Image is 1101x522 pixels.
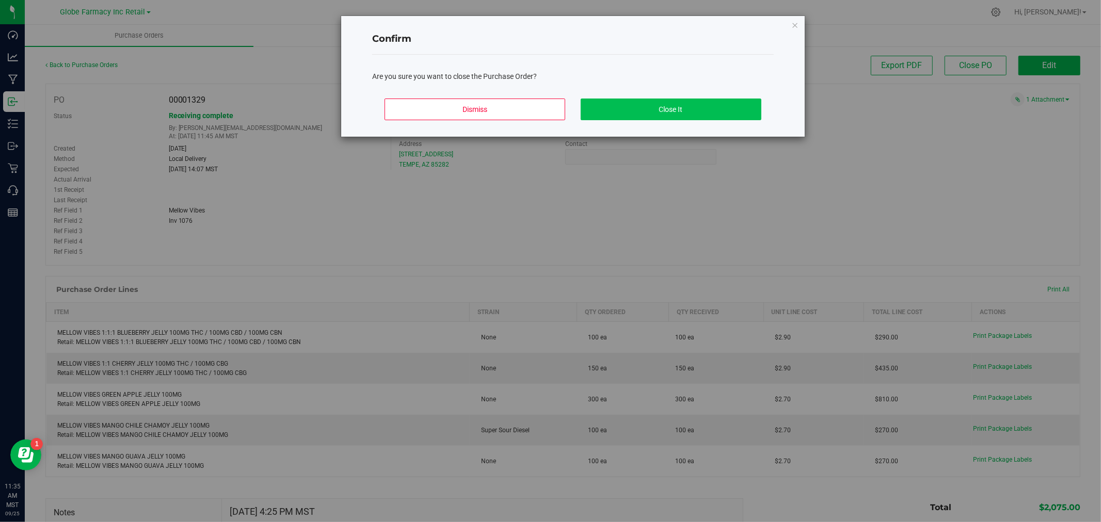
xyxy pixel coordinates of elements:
[10,439,41,470] iframe: Resource center
[30,438,43,450] iframe: Resource center unread badge
[385,99,565,120] button: Dismiss
[581,99,761,120] button: Close It
[791,19,799,31] button: Close modal
[372,72,537,80] span: Are you sure you want to close the Purchase Order?
[372,32,774,46] h4: Confirm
